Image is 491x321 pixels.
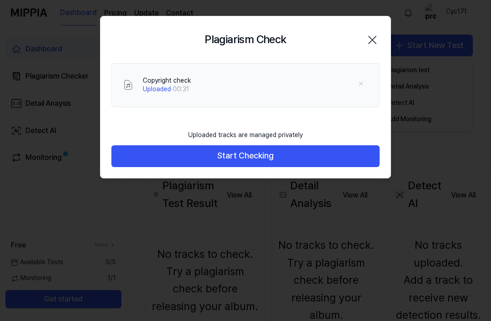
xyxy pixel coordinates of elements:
[205,31,286,48] h2: Plagiarism Check
[143,85,171,93] span: Uploaded
[143,76,191,85] div: Copyright check
[111,145,380,167] button: Start Checking
[143,85,191,94] div: · 00:31
[123,79,134,90] img: File Select
[183,125,308,145] div: Uploaded tracks are managed privately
